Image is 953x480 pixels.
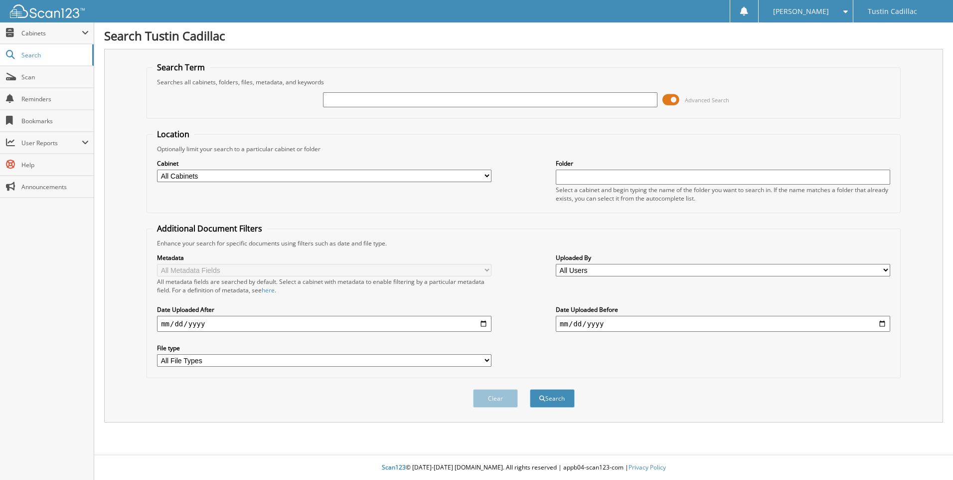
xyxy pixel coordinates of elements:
label: Date Uploaded After [157,305,491,314]
span: Announcements [21,183,89,191]
span: User Reports [21,139,82,147]
a: here [262,286,275,294]
div: Optionally limit your search to a particular cabinet or folder [152,145,895,153]
a: Privacy Policy [629,463,666,472]
h1: Search Tustin Cadillac [104,27,943,44]
span: [PERSON_NAME] [773,8,829,14]
span: Cabinets [21,29,82,37]
label: Folder [556,159,890,168]
span: Reminders [21,95,89,103]
div: © [DATE]-[DATE] [DOMAIN_NAME]. All rights reserved | appb04-scan123-com | [94,456,953,480]
label: Cabinet [157,159,491,168]
div: Enhance your search for specific documents using filters such as date and file type. [152,239,895,247]
span: Scan123 [382,463,406,472]
legend: Additional Document Filters [152,223,267,234]
div: Searches all cabinets, folders, files, metadata, and keywords [152,78,895,86]
span: Advanced Search [685,96,729,104]
img: scan123-logo-white.svg [10,4,85,18]
span: Bookmarks [21,117,89,125]
span: Tustin Cadillac [868,8,917,14]
label: Date Uploaded Before [556,305,890,314]
label: Metadata [157,253,491,262]
button: Clear [473,389,518,408]
input: start [157,316,491,332]
input: end [556,316,890,332]
label: File type [157,344,491,352]
button: Search [530,389,575,408]
div: All metadata fields are searched by default. Select a cabinet with metadata to enable filtering b... [157,277,491,294]
div: Select a cabinet and begin typing the name of the folder you want to search in. If the name match... [556,186,890,203]
legend: Location [152,129,194,140]
span: Search [21,51,87,59]
span: Help [21,161,89,169]
legend: Search Term [152,62,210,73]
label: Uploaded By [556,253,890,262]
span: Scan [21,73,89,81]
